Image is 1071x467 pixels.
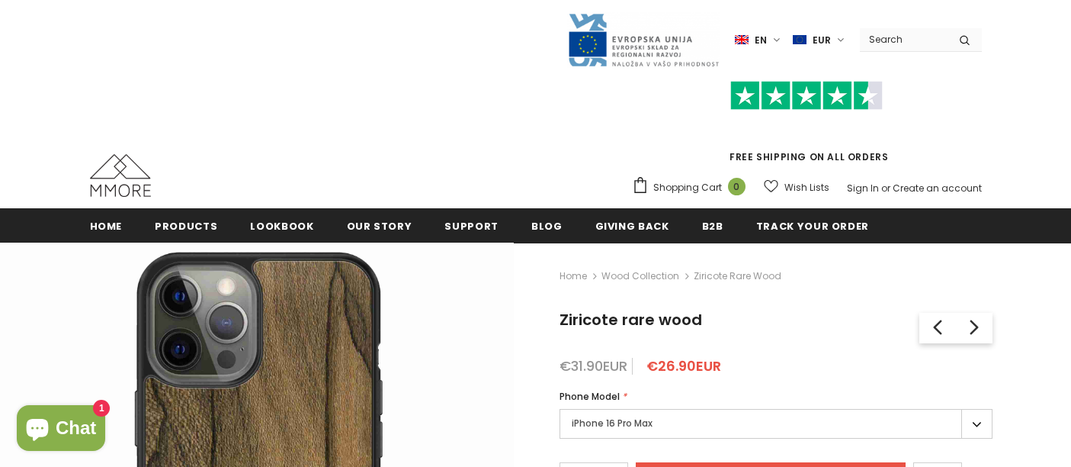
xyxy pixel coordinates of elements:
label: iPhone 16 Pro Max [560,409,992,439]
span: EUR [813,33,831,48]
span: support [444,219,499,233]
a: Track your order [756,208,869,243]
span: B2B [702,219,723,233]
a: support [444,208,499,243]
inbox-online-store-chat: Shopify online store chat [12,405,110,455]
span: Blog [531,219,563,233]
a: Home [560,267,587,285]
span: Products [155,219,217,233]
span: €26.90EUR [646,356,721,375]
span: Phone Model [560,390,620,403]
img: Javni Razpis [567,12,720,68]
a: Home [90,208,123,243]
span: Track your order [756,219,869,233]
a: Javni Razpis [567,33,720,46]
span: Shopping Cart [653,180,722,195]
a: Products [155,208,217,243]
span: Ziricote rare wood [694,267,781,285]
span: Giving back [595,219,669,233]
a: Lookbook [250,208,313,243]
img: i-lang-1.png [735,34,749,47]
span: Home [90,219,123,233]
img: MMORE Cases [90,154,151,197]
a: Create an account [893,182,982,195]
a: B2B [702,208,723,243]
img: Trust Pilot Stars [730,81,883,111]
span: FREE SHIPPING ON ALL ORDERS [632,88,982,163]
a: Giving back [595,208,669,243]
a: Wood Collection [601,269,679,282]
input: Search Site [860,28,948,50]
span: Wish Lists [784,180,829,195]
span: en [755,33,767,48]
span: Lookbook [250,219,313,233]
iframe: Customer reviews powered by Trustpilot [632,110,982,150]
span: or [881,182,890,195]
span: Ziricote rare wood [560,309,702,330]
span: 0 [728,178,746,195]
a: Our Story [347,208,412,243]
span: Our Story [347,219,412,233]
a: Sign In [847,182,879,195]
a: Shopping Cart 0 [632,176,753,199]
a: Wish Lists [764,174,829,201]
span: €31.90EUR [560,356,627,375]
a: Blog [531,208,563,243]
